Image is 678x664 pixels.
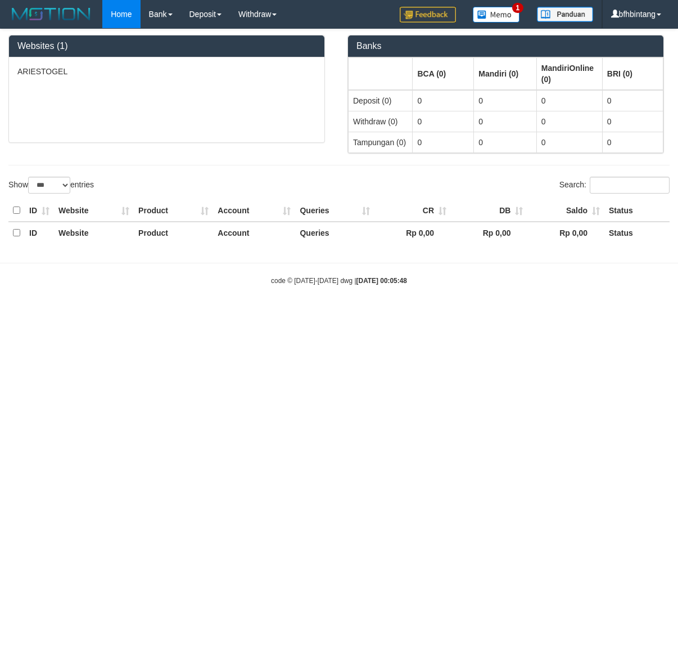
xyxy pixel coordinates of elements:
[8,6,94,23] img: MOTION_logo.png
[134,200,213,222] th: Product
[17,41,316,51] h3: Websites (1)
[451,200,527,222] th: DB
[536,57,602,90] th: Group: activate to sort column ascending
[559,177,670,194] label: Search:
[536,132,602,152] td: 0
[413,57,474,90] th: Group: activate to sort column ascending
[474,132,536,152] td: 0
[400,7,456,23] img: Feedback.jpg
[537,7,593,22] img: panduan.png
[590,177,670,194] input: Search:
[349,132,413,152] td: Tampungan (0)
[451,222,527,244] th: Rp 0,00
[356,41,655,51] h3: Banks
[25,222,54,244] th: ID
[536,90,602,111] td: 0
[349,90,413,111] td: Deposit (0)
[512,3,524,13] span: 1
[134,222,213,244] th: Product
[413,132,474,152] td: 0
[474,90,536,111] td: 0
[54,222,134,244] th: Website
[602,111,663,132] td: 0
[602,90,663,111] td: 0
[527,222,604,244] th: Rp 0,00
[413,111,474,132] td: 0
[349,111,413,132] td: Withdraw (0)
[413,90,474,111] td: 0
[8,177,94,194] label: Show entries
[349,57,413,90] th: Group: activate to sort column ascending
[17,66,316,77] p: ARIESTOGEL
[356,277,407,285] strong: [DATE] 00:05:48
[374,222,451,244] th: Rp 0,00
[374,200,451,222] th: CR
[28,177,70,194] select: Showentries
[474,57,536,90] th: Group: activate to sort column ascending
[54,200,134,222] th: Website
[604,200,670,222] th: Status
[213,200,295,222] th: Account
[602,132,663,152] td: 0
[604,222,670,244] th: Status
[536,111,602,132] td: 0
[213,222,295,244] th: Account
[295,200,374,222] th: Queries
[474,111,536,132] td: 0
[602,57,663,90] th: Group: activate to sort column ascending
[295,222,374,244] th: Queries
[25,200,54,222] th: ID
[527,200,604,222] th: Saldo
[473,7,520,23] img: Button%20Memo.svg
[271,277,407,285] small: code © [DATE]-[DATE] dwg |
